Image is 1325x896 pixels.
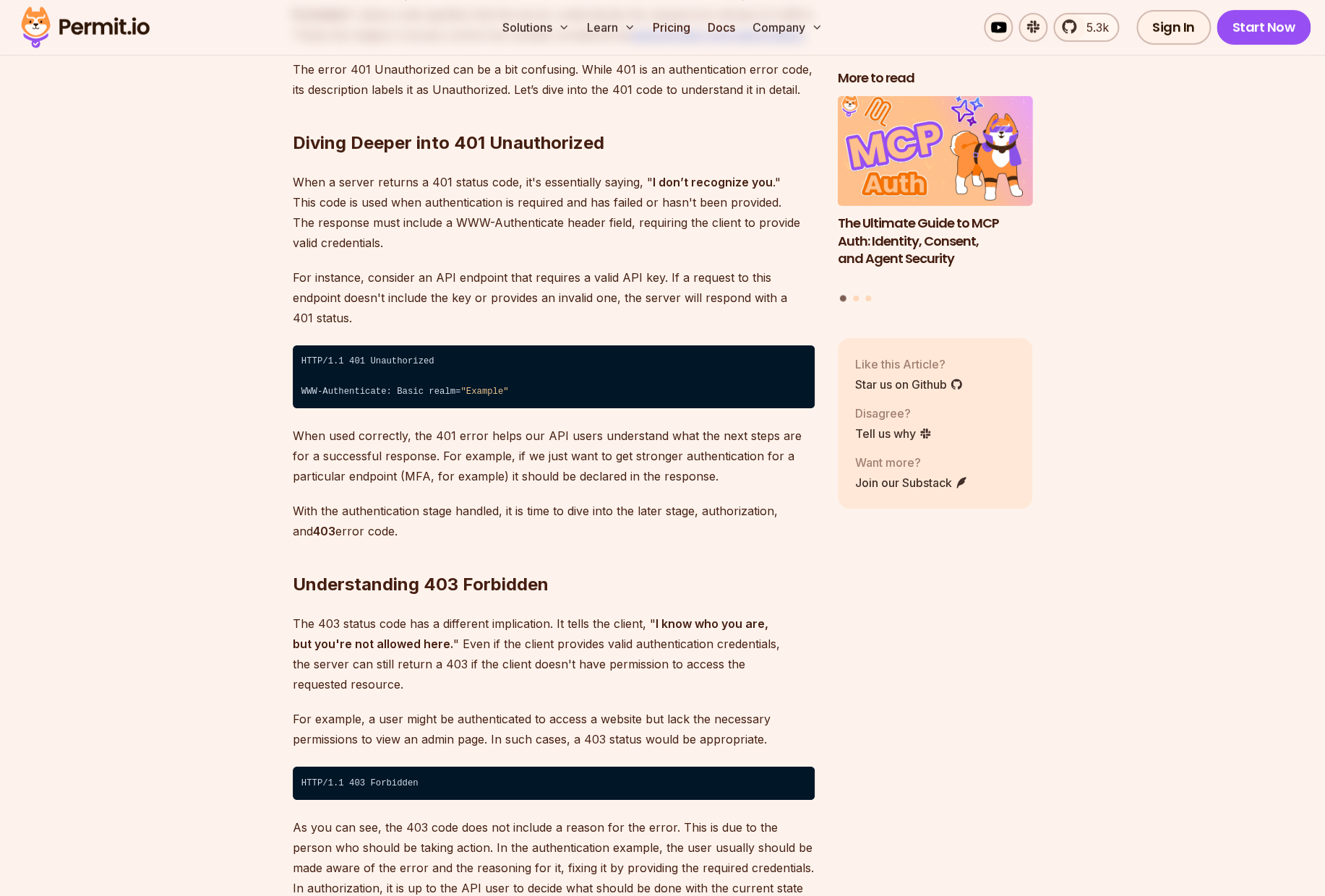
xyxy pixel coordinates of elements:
[293,345,815,409] code: HTTP/1.1 401 Unauthorized ⁠ WWW-Authenticate: Basic realm=
[838,69,1033,87] h2: More to read
[838,96,1033,286] a: The Ultimate Guide to MCP Auth: Identity, Consent, and Agent SecurityThe Ultimate Guide to MCP Au...
[14,3,156,52] img: Permit logo
[1078,19,1109,36] span: 5.3k
[293,74,815,155] h2: Diving Deeper into 401 Unauthorized
[293,501,815,541] p: With the authentication stage handled, it is time to dive into the later stage, authorization, an...
[838,96,1033,286] li: 1 of 3
[1053,13,1119,42] a: 5.3k
[838,96,1033,303] div: Posts
[460,387,508,397] span: "Example"
[747,13,828,42] button: Company
[313,524,335,538] strong: 403
[855,453,968,470] p: Want more?
[581,13,641,42] button: Learn
[840,295,846,301] button: Go to slide 1
[497,13,575,42] button: Solutions
[653,175,773,189] strong: I don’t recognize you
[855,404,932,421] p: Disagree?
[855,473,968,491] a: Join our Substack
[838,96,1033,206] img: The Ultimate Guide to MCP Auth: Identity, Consent, and Agent Security
[647,13,696,42] a: Pricing
[702,13,741,42] a: Docs
[1217,10,1311,45] a: Start Now
[293,709,815,749] p: For example, a user might be authenticated to access a website but lack the necessary permissions...
[293,172,815,253] p: When a server returns a 401 status code, it's essentially saying, " ." This code is used when aut...
[293,267,815,328] p: For instance, consider an API endpoint that requires a valid API key. If a request to this endpoi...
[293,515,815,596] h2: Understanding 403 Forbidden
[293,613,815,694] p: The 403 status code has a different implication. It tells the client, " " Even if the client prov...
[855,355,963,372] p: Like this Article?
[855,375,963,392] a: Star us on Github
[865,295,871,301] button: Go to slide 3
[838,214,1033,267] h3: The Ultimate Guide to MCP Auth: Identity, Consent, and Agent Security
[855,424,932,441] a: Tell us why
[293,767,815,800] code: HTTP/1.1 403 Forbidden
[853,295,859,301] button: Go to slide 2
[293,426,815,486] p: When used correctly, the 401 error helps our API users understand what the next steps are for a s...
[293,59,815,100] p: The error 401 Unauthorized can be a bit confusing. While 401 is an authentication error code, its...
[1136,10,1211,45] a: Sign In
